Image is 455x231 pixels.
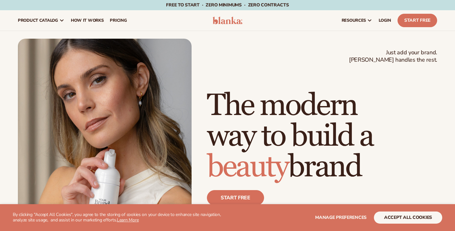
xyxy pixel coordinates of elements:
button: Manage preferences [315,212,367,224]
button: accept all cookies [374,212,442,224]
a: How It Works [68,10,107,31]
span: LOGIN [379,18,391,23]
img: logo [213,17,243,24]
a: Start free [207,190,264,205]
span: pricing [110,18,127,23]
span: Just add your brand. [PERSON_NAME] handles the rest. [349,49,437,64]
a: Start Free [398,14,437,27]
a: LOGIN [375,10,394,31]
a: pricing [107,10,130,31]
span: Free to start · ZERO minimums · ZERO contracts [166,2,289,8]
a: resources [338,10,375,31]
span: Manage preferences [315,214,367,220]
span: resources [342,18,366,23]
p: By clicking "Accept All Cookies", you agree to the storing of cookies on your device to enhance s... [13,212,236,223]
a: product catalog [15,10,68,31]
span: How It Works [71,18,104,23]
span: product catalog [18,18,58,23]
a: Learn More [117,217,139,223]
span: beauty [207,148,288,186]
h1: The modern way to build a brand [207,90,437,182]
